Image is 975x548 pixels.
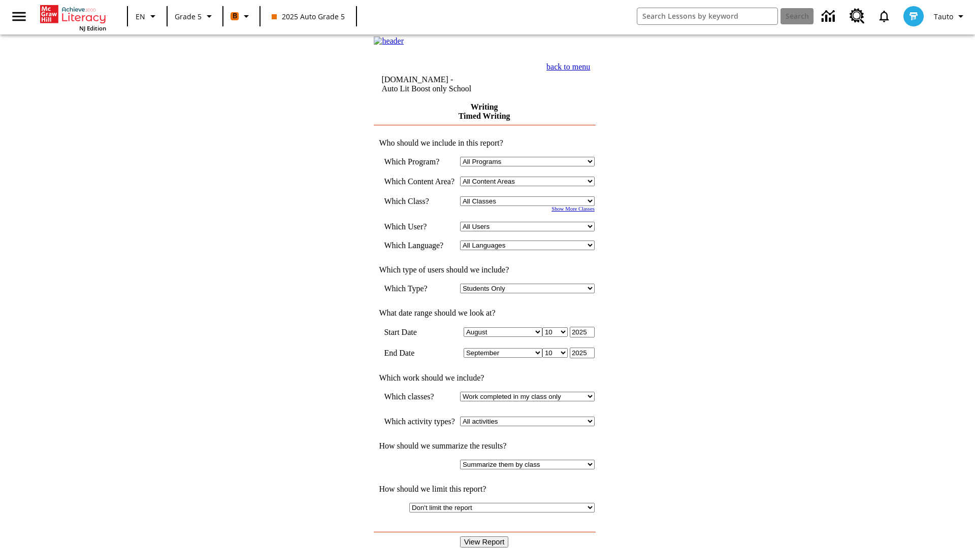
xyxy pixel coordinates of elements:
input: search field [637,8,777,24]
a: Resource Center, Will open in new tab [843,3,871,30]
button: Grade: Grade 5, Select a grade [171,7,219,25]
td: End Date [384,348,455,358]
nobr: Auto Lit Boost only School [381,84,471,93]
a: back to menu [546,62,590,71]
img: avatar image [903,6,924,26]
div: Home [40,3,106,32]
nobr: Which Content Area? [384,177,454,186]
span: EN [136,11,145,22]
button: Open side menu [4,2,34,31]
span: Grade 5 [175,11,202,22]
td: Which type of users should we include? [374,265,595,275]
a: Show More Classes [551,206,595,212]
span: B [233,10,237,22]
td: Which Class? [384,196,455,206]
span: Tauto [934,11,953,22]
button: Profile/Settings [930,7,971,25]
button: Language: EN, Select a language [131,7,164,25]
td: [DOMAIN_NAME] - [381,75,510,93]
td: Which classes? [384,392,455,401]
td: Start Date [384,327,455,337]
a: Data Center [816,3,843,30]
td: Which work should we include? [374,373,595,383]
td: How should we summarize the results? [374,441,595,451]
button: Select a new avatar [897,3,930,29]
td: Who should we include in this report? [374,139,595,148]
td: What date range should we look at? [374,309,595,318]
a: Writing Timed Writing [459,102,510,120]
span: NJ Edition [79,24,106,32]
a: Notifications [871,3,897,29]
td: How should we limit this report? [374,485,595,494]
td: Which Type? [384,284,455,293]
img: header [374,37,404,46]
td: Which Program? [384,157,455,166]
td: Which Language? [384,241,455,250]
button: Boost Class color is orange. Change class color [226,7,256,25]
input: View Report [460,536,509,547]
span: 2025 Auto Grade 5 [272,11,345,22]
td: Which User? [384,222,455,231]
td: Which activity types? [384,417,455,426]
